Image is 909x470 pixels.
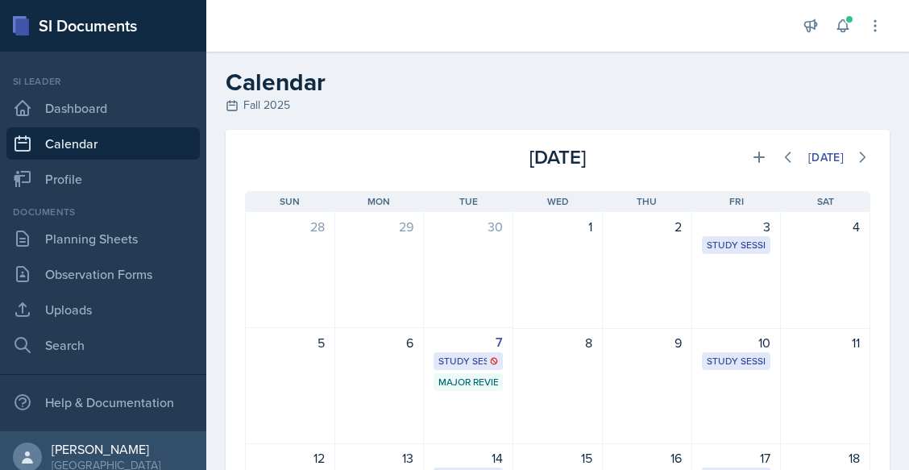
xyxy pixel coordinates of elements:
div: 14 [434,448,503,468]
span: Sun [280,194,300,209]
div: 11 [791,333,860,352]
div: 2 [612,217,682,236]
a: Uploads [6,293,200,326]
a: Profile [6,163,200,195]
div: 7 [434,333,503,352]
div: 4 [791,217,860,236]
span: Fri [729,194,744,209]
div: Help & Documentation [6,386,200,418]
div: [DATE] [808,151,844,164]
a: Calendar [6,127,200,160]
div: Si leader [6,74,200,89]
div: 15 [523,448,592,468]
div: 5 [255,333,325,352]
div: Study Session [707,238,766,252]
div: 16 [612,448,682,468]
span: Tue [459,194,478,209]
div: [PERSON_NAME] [52,441,160,457]
a: Planning Sheets [6,223,200,255]
div: 8 [523,333,592,352]
button: [DATE] [798,143,854,171]
div: 1 [523,217,592,236]
div: Study Session [707,354,766,368]
div: Documents [6,205,200,219]
div: 13 [345,448,414,468]
div: Fall 2025 [226,97,890,114]
a: Observation Forms [6,258,200,290]
div: Major Review Session [438,375,498,389]
div: 6 [345,333,414,352]
span: Thu [637,194,657,209]
div: Study Session [438,354,498,368]
div: 29 [345,217,414,236]
div: 12 [255,448,325,468]
div: [DATE] [454,143,662,172]
div: 30 [434,217,503,236]
h2: Calendar [226,68,890,97]
div: 28 [255,217,325,236]
span: Wed [547,194,569,209]
span: Mon [367,194,390,209]
div: 17 [702,448,771,468]
div: 3 [702,217,771,236]
a: Search [6,329,200,361]
div: 10 [702,333,771,352]
div: 9 [612,333,682,352]
a: Dashboard [6,92,200,124]
div: 18 [791,448,860,468]
span: Sat [817,194,834,209]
